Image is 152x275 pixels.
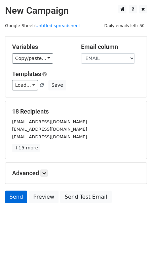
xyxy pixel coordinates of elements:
iframe: Chat Widget [118,243,152,275]
a: Send Test Email [60,191,111,203]
small: Google Sheet: [5,23,80,28]
h2: New Campaign [5,5,147,16]
small: [EMAIL_ADDRESS][DOMAIN_NAME] [12,119,87,124]
a: Load... [12,80,38,90]
h5: Email column [81,43,140,51]
a: Templates [12,70,41,77]
a: Preview [29,191,59,203]
a: +15 more [12,144,40,152]
small: [EMAIL_ADDRESS][DOMAIN_NAME] [12,127,87,132]
a: Untitled spreadsheet [35,23,80,28]
button: Save [48,80,66,90]
h5: 18 Recipients [12,108,140,115]
a: Copy/paste... [12,53,53,64]
h5: Variables [12,43,71,51]
a: Daily emails left: 50 [102,23,147,28]
span: Daily emails left: 50 [102,22,147,29]
a: Send [5,191,27,203]
h5: Advanced [12,169,140,177]
small: [EMAIL_ADDRESS][DOMAIN_NAME] [12,134,87,139]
